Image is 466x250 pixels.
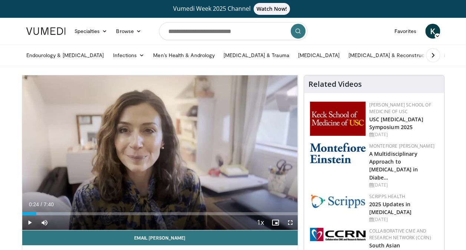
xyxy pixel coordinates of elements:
[22,48,109,63] a: Endourology & [MEDICAL_DATA]
[310,228,366,241] img: a04ee3ba-8487-4636-b0fb-5e8d268f3737.png.150x105_q85_autocrop_double_scale_upscale_version-0.2.png
[425,24,440,39] a: K
[149,48,219,63] a: Men’s Health & Andrology
[369,150,418,181] a: A Multidisciplinary Approach to [MEDICAL_DATA] in Diabe…
[37,215,52,230] button: Mute
[310,193,366,208] img: c9f2b0b7-b02a-4276-a72a-b0cbb4230bc1.jpg.150x105_q85_autocrop_double_scale_upscale_version-0.2.jpg
[22,230,298,245] a: Email [PERSON_NAME]
[369,228,431,241] a: Collaborative CME and Research Network (CCRN)
[369,182,438,188] div: [DATE]
[310,143,366,163] img: b0142b4c-93a1-4b58-8f91-5265c282693c.png.150x105_q85_autocrop_double_scale_upscale_version-0.2.png
[70,24,112,39] a: Specialties
[294,48,344,63] a: [MEDICAL_DATA]
[254,3,290,15] span: Watch Now!
[390,24,421,39] a: Favorites
[369,143,434,149] a: Montefiore [PERSON_NAME]
[283,215,298,230] button: Fullscreen
[29,201,39,207] span: 0:24
[108,48,149,63] a: Infections
[22,212,298,215] div: Progress Bar
[369,193,405,200] a: Scripps Health
[369,131,438,138] div: [DATE]
[27,3,439,15] a: Vumedi Week 2025 ChannelWatch Now!
[268,215,283,230] button: Enable picture-in-picture mode
[369,216,438,223] div: [DATE]
[22,75,298,230] video-js: Video Player
[369,201,412,216] a: 2025 Updates in [MEDICAL_DATA]
[22,215,37,230] button: Play
[44,201,54,207] span: 7:40
[26,27,66,35] img: VuMedi Logo
[253,215,268,230] button: Playback Rate
[369,116,423,131] a: USC [MEDICAL_DATA] Symposium 2025
[369,102,431,115] a: [PERSON_NAME] School of Medicine of USC
[310,102,366,136] img: 7b941f1f-d101-407a-8bfa-07bd47db01ba.png.150x105_q85_autocrop_double_scale_upscale_version-0.2.jpg
[219,48,294,63] a: [MEDICAL_DATA] & Trauma
[112,24,146,39] a: Browse
[41,201,42,207] span: /
[159,22,307,40] input: Search topics, interventions
[308,80,362,89] h4: Related Videos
